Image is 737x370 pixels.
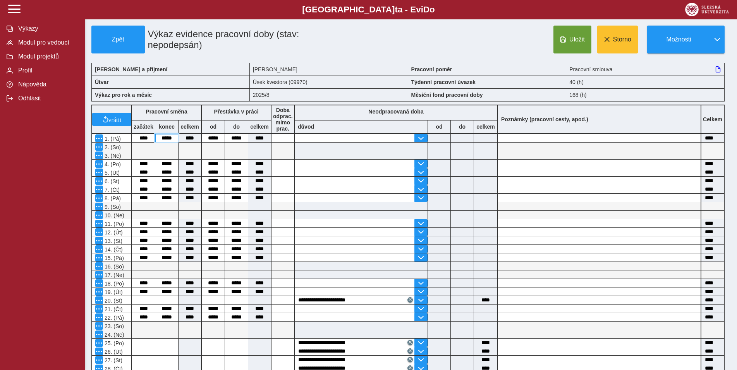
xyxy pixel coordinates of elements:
button: Menu [95,262,103,270]
span: vrátit [108,116,122,122]
b: Poznámky (pracovní cesty, apod.) [498,116,591,122]
button: Menu [95,211,103,219]
span: Storno [613,36,631,43]
span: 17. (Ne) [103,272,124,278]
b: Týdenní pracovní úvazek [411,79,476,85]
button: Menu [95,271,103,279]
button: Menu [95,228,103,236]
b: Neodpracovaná doba [368,108,423,115]
button: Menu [95,279,103,287]
button: Menu [95,254,103,262]
span: 19. (Út) [103,289,123,295]
span: 2. (So) [103,144,121,150]
button: Menu [95,160,103,168]
span: 20. (St) [103,298,122,304]
b: Pracovní směna [146,108,187,115]
div: [PERSON_NAME] [250,63,408,76]
button: Menu [95,169,103,176]
span: o [429,5,435,14]
button: Menu [95,220,103,227]
button: Menu [95,237,103,244]
button: Menu [95,134,103,142]
b: důvod [298,124,314,130]
span: 26. (Út) [103,349,123,355]
button: Zpět [91,26,145,53]
span: t [395,5,397,14]
h1: Výkaz evidence pracovní doby (stav: nepodepsán) [145,26,358,53]
span: Profil [16,67,79,74]
b: do [225,124,248,130]
button: Možnosti [647,26,710,53]
span: 10. (Ne) [103,212,124,219]
button: Menu [95,177,103,185]
button: Menu [95,356,103,364]
span: Nápověda [16,81,79,88]
b: celkem [248,124,271,130]
button: Menu [95,203,103,210]
span: 24. (Ne) [103,332,124,338]
span: Modul projektů [16,53,79,60]
span: Zpět [95,36,141,43]
span: 5. (Út) [103,170,120,176]
span: 11. (Po) [103,221,124,227]
span: Modul pro vedoucí [16,39,79,46]
button: Menu [95,305,103,313]
span: 16. (So) [103,263,124,270]
span: 8. (Pá) [103,195,121,201]
button: Menu [95,330,103,338]
span: 6. (St) [103,178,119,184]
span: 9. (So) [103,204,121,210]
b: [GEOGRAPHIC_DATA] a - Evi [23,5,714,15]
div: 2025/8 [250,88,408,102]
b: Přestávka v práci [214,108,258,115]
span: Odhlásit [16,95,79,102]
b: od [428,124,450,130]
span: Výkazy [16,25,79,32]
span: 4. (Po) [103,161,121,167]
span: Možnosti [654,36,704,43]
button: Menu [95,322,103,330]
b: od [202,124,225,130]
button: Uložit [553,26,591,53]
span: 1. (Pá) [103,136,121,142]
div: 40 (h) [566,76,725,88]
b: Celkem [703,116,722,122]
div: 168 (h) [566,88,725,102]
b: Měsíční fond pracovní doby [411,92,483,98]
button: Menu [95,288,103,296]
div: Pracovní smlouva [566,63,725,76]
span: 13. (St) [103,238,122,244]
b: celkem [474,124,497,130]
button: Storno [597,26,638,53]
b: konec [155,124,178,130]
button: Menu [95,245,103,253]
b: začátek [132,124,155,130]
b: Útvar [95,79,109,85]
b: celkem [179,124,201,130]
span: 12. (Út) [103,229,123,236]
button: Menu [95,296,103,304]
button: Menu [95,143,103,151]
button: vrátit [92,113,131,126]
span: 18. (Po) [103,281,124,287]
span: 15. (Pá) [103,255,124,261]
button: Menu [95,313,103,321]
img: logo_web_su.png [685,3,729,16]
button: Menu [95,151,103,159]
span: 25. (Po) [103,340,124,346]
b: do [451,124,474,130]
b: [PERSON_NAME] a příjmení [95,66,167,72]
span: 7. (Čt) [103,187,120,193]
span: D [423,5,429,14]
span: 22. (Pá) [103,315,124,321]
div: Úsek kvestora (09970) [250,76,408,88]
span: 3. (Ne) [103,153,121,159]
span: 14. (Čt) [103,246,123,253]
button: Menu [95,348,103,355]
button: Menu [95,339,103,347]
b: Doba odprac. mimo prac. [273,107,293,132]
b: Pracovní poměr [411,66,452,72]
span: 27. (St) [103,357,122,363]
span: Uložit [569,36,585,43]
button: Menu [95,186,103,193]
